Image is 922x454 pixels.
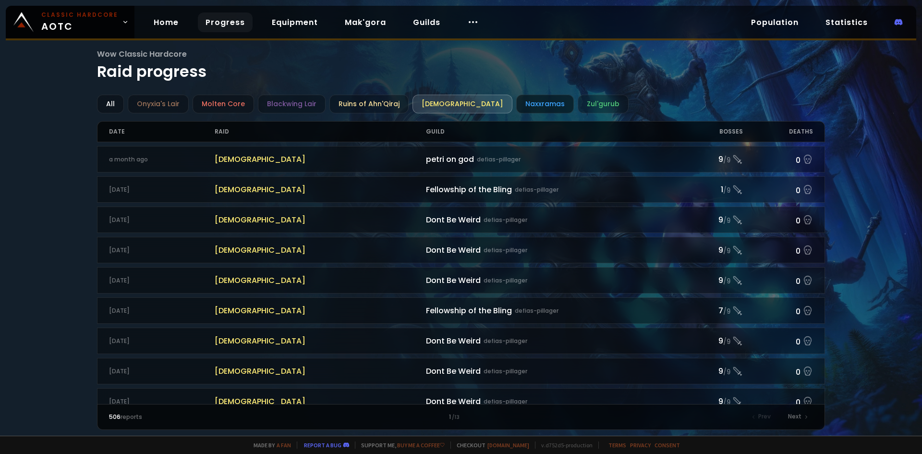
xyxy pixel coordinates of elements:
div: 9 [672,274,743,286]
div: 7 [672,305,743,317]
small: defias-pillager [477,155,521,164]
a: [DATE][DEMOGRAPHIC_DATA]Dont Be Weirddefias-pillager9/90 [97,358,825,384]
a: [DOMAIN_NAME] [487,442,529,449]
div: 0 [743,364,813,378]
small: / 9 [723,337,730,347]
div: 9 [672,395,743,407]
div: 0 [743,213,813,227]
a: a month ago[DEMOGRAPHIC_DATA]petri on goddefias-pillager9/90 [97,146,825,172]
a: a fan [277,442,291,449]
small: / 9 [723,368,730,377]
a: [DATE][DEMOGRAPHIC_DATA]Dont Be Weirddefias-pillager9/90 [97,207,825,233]
span: [DEMOGRAPHIC_DATA] [215,153,426,165]
div: [DATE] [109,367,215,376]
div: [DATE] [109,397,215,406]
div: Naxxramas [516,95,574,113]
div: Next [782,410,813,424]
span: Support me, [355,442,445,449]
div: 9 [672,153,743,165]
a: Terms [608,442,626,449]
small: defias-pillager [484,367,527,376]
div: Onyxia's Lair [128,95,189,113]
span: Checkout [450,442,529,449]
span: AOTC [41,11,118,34]
div: [DATE] [109,307,215,315]
small: / 9 [723,307,730,317]
small: / 9 [723,186,730,196]
div: 0 [743,394,813,408]
div: Date [109,122,215,142]
a: [DATE][DEMOGRAPHIC_DATA]Fellowship of the Blingdefias-pillager7/90 [97,297,825,324]
a: [DATE][DEMOGRAPHIC_DATA]Dont Be Weirddefias-pillager9/90 [97,267,825,294]
h1: Raid progress [97,48,825,83]
div: 9 [672,214,743,226]
span: Made by [248,442,291,449]
a: Progress [198,12,253,32]
a: [DATE][DEMOGRAPHIC_DATA]Dont Be Weirddefias-pillager9/90 [97,328,825,354]
div: Dont Be Weird [426,395,672,407]
small: / 9 [723,216,730,226]
span: 506 [109,413,121,421]
a: Home [146,12,186,32]
div: Fellowship of the Bling [426,184,672,196]
small: Classic Hardcore [41,11,118,19]
a: Privacy [630,442,651,449]
div: 0 [743,273,813,287]
span: Wow Classic Hardcore [97,48,825,60]
a: [DATE][DEMOGRAPHIC_DATA]Dont Be Weirddefias-pillager9/90 [97,237,825,263]
div: Dont Be Weird [426,365,672,377]
div: Zul'gurub [578,95,629,113]
a: Statistics [818,12,875,32]
div: 9 [672,335,743,347]
span: [DEMOGRAPHIC_DATA] [215,395,426,407]
div: 1 [285,413,637,421]
div: 0 [743,183,813,196]
a: Classic HardcoreAOTC [6,6,134,38]
span: [DEMOGRAPHIC_DATA] [215,244,426,256]
div: Prev [747,410,776,424]
div: reports [109,413,285,421]
div: Molten Core [193,95,254,113]
div: [DATE] [109,216,215,224]
div: All [97,95,124,113]
span: [DEMOGRAPHIC_DATA] [215,335,426,347]
div: 0 [743,334,813,348]
small: / 9 [723,398,730,407]
small: defias-pillager [484,216,527,224]
a: Guilds [405,12,448,32]
div: 0 [743,152,813,166]
div: Dont Be Weird [426,214,672,226]
div: [DATE] [109,246,215,255]
a: Consent [655,442,680,449]
div: [DATE] [109,276,215,285]
div: petri on god [426,153,672,165]
div: Dont Be Weird [426,244,672,256]
div: 1 [672,184,743,196]
span: [DEMOGRAPHIC_DATA] [215,214,426,226]
div: Fellowship of the Bling [426,305,672,317]
small: defias-pillager [484,397,527,406]
div: a month ago [109,155,215,164]
small: / 9 [723,156,730,165]
small: defias-pillager [484,276,527,285]
div: [DEMOGRAPHIC_DATA] [412,95,512,113]
div: Guild [426,122,672,142]
a: Population [743,12,806,32]
small: defias-pillager [515,307,558,315]
div: 9 [672,244,743,256]
small: / 13 [452,414,460,421]
a: Report a bug [304,442,341,449]
span: [DEMOGRAPHIC_DATA] [215,365,426,377]
small: defias-pillager [484,246,527,255]
div: [DATE] [109,337,215,345]
div: 0 [743,243,813,257]
div: 0 [743,304,813,318]
span: [DEMOGRAPHIC_DATA] [215,274,426,286]
div: Dont Be Weird [426,274,672,286]
div: Bosses [672,122,743,142]
a: Mak'gora [337,12,394,32]
div: Ruins of Ahn'Qiraj [329,95,409,113]
small: / 9 [723,246,730,256]
span: [DEMOGRAPHIC_DATA] [215,305,426,317]
div: Dont Be Weird [426,335,672,347]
